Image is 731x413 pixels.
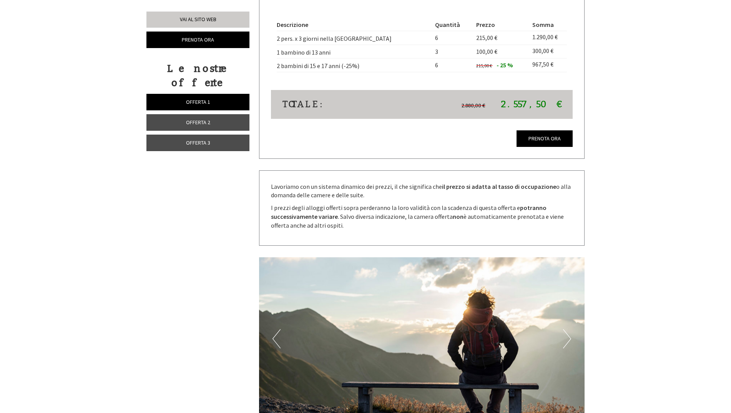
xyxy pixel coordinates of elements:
strong: successivamente variare [271,213,338,220]
td: 1 bambino di 13 anni [277,45,432,58]
p: I prezzi degli alloggi offerti sopra perderanno la loro validità con la scadenza di questa offert... [271,203,573,230]
td: 967,50 € [529,58,567,72]
td: 2 bambini di 15 e 17 anni (-25%) [277,58,432,72]
a: Vai al sito web [146,12,249,28]
span: Offerta 2 [186,119,210,126]
td: 6 [432,58,473,72]
strong: potranno [520,204,547,211]
th: Quantità [432,19,473,31]
td: 3 [432,45,473,58]
td: 2 pers. x 3 giorni nella [GEOGRAPHIC_DATA] [277,31,432,45]
div: Totale: [277,98,422,111]
button: Next [563,329,571,348]
th: Prezzo [473,19,529,31]
div: Le nostre offerte [146,62,247,90]
td: 6 [432,31,473,45]
span: 100,00 € [476,48,497,55]
span: 2.557,50 € [501,98,561,110]
span: 215,00 € [476,63,492,68]
strong: il prezzo si adatta al tasso di occupazione [442,183,556,190]
th: Somma [529,19,567,31]
a: Prenota ora [146,32,249,48]
th: Descrizione [277,19,432,31]
button: Previous [272,329,281,348]
strong: non [453,213,464,220]
a: Prenota ora [517,130,573,147]
td: 1.290,00 € [529,31,567,45]
span: Offerta 3 [186,139,210,146]
span: 215,00 € [476,34,497,42]
span: 2.880,00 € [462,103,485,108]
span: - 25 % [497,61,513,69]
span: Offerta 1 [186,98,210,105]
p: Lavoriamo con un sistema dinamico dei prezzi, il che significa che o alla domanda delle camere e ... [271,182,573,200]
td: 300,00 € [529,45,567,58]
